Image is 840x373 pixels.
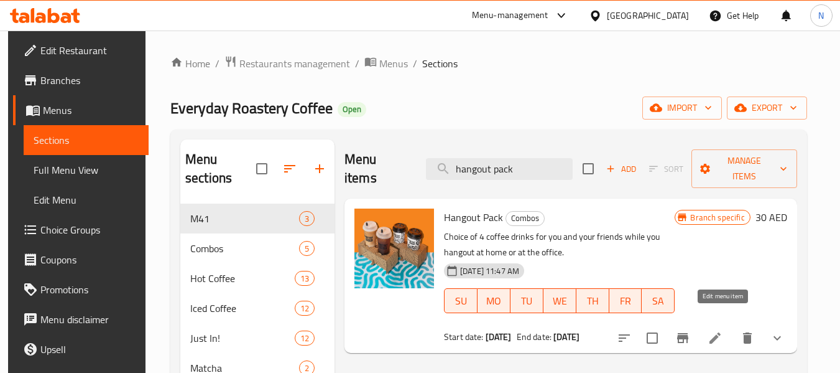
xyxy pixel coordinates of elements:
span: Sections [422,56,458,71]
span: Start date: [444,329,484,345]
div: items [295,271,315,286]
span: Edit Menu [34,192,139,207]
button: SA [642,288,675,313]
div: M413 [180,204,335,234]
span: Iced Coffee [190,301,295,316]
span: N [818,9,824,22]
a: Restaurants management [224,55,350,72]
span: Promotions [40,282,139,297]
span: import [652,100,712,116]
div: Hot Coffee [190,271,295,286]
button: Add section [305,154,335,184]
li: / [215,56,219,71]
span: Menu disclaimer [40,312,139,327]
span: Hangout Pack [444,208,503,227]
div: Iced Coffee12 [180,293,335,323]
span: Coupons [40,252,139,267]
span: Add [604,162,638,176]
span: TH [581,292,604,310]
span: 3 [300,213,314,225]
span: 12 [295,303,314,314]
button: TH [576,288,609,313]
img: Hangout Pack [354,209,434,288]
li: / [355,56,359,71]
button: Add [601,159,641,179]
div: items [295,331,315,346]
div: M41 [190,211,299,226]
h2: Menu sections [185,150,256,187]
h2: Menu items [344,150,411,187]
a: Promotions [13,275,149,305]
span: SU [450,292,473,310]
b: [DATE] [553,329,579,345]
span: Select section first [641,159,691,179]
button: Branch-specific-item [668,323,698,353]
span: Manage items [701,153,787,184]
a: Full Menu View [24,155,149,185]
span: Menus [379,56,408,71]
span: Open [338,104,366,115]
a: Coupons [13,245,149,275]
span: Combos [190,241,299,256]
span: 12 [295,333,314,344]
span: 5 [300,243,314,255]
a: Edit Menu [24,185,149,215]
a: Menu disclaimer [13,305,149,334]
span: Sort sections [275,154,305,184]
a: Sections [24,125,149,155]
nav: breadcrumb [170,55,807,72]
span: [DATE] 11:47 AM [455,265,524,277]
div: [GEOGRAPHIC_DATA] [607,9,689,22]
button: FR [609,288,642,313]
div: items [295,301,315,316]
span: Select to update [639,325,665,351]
div: Open [338,102,366,117]
span: Choice Groups [40,222,139,237]
button: import [642,97,722,120]
button: Manage items [691,149,797,188]
svg: Show Choices [770,331,785,346]
button: TU [510,288,543,313]
span: Upsell [40,342,139,357]
span: Sections [34,133,139,148]
div: Combos [505,211,545,226]
span: Branch specific [685,212,749,224]
span: FR [614,292,637,310]
a: Choice Groups [13,215,149,245]
button: SU [444,288,478,313]
button: sort-choices [609,323,639,353]
input: search [426,158,573,180]
span: Add item [601,159,641,179]
button: delete [732,323,762,353]
a: Upsell [13,334,149,364]
a: Menus [13,95,149,125]
button: MO [478,288,510,313]
div: Hot Coffee13 [180,263,335,293]
a: Menus [364,55,408,72]
div: items [299,241,315,256]
span: Just In! [190,331,295,346]
span: Branches [40,73,139,88]
span: Restaurants management [239,56,350,71]
span: TU [515,292,538,310]
p: Choice of 4 coffee drinks for you and your friends while you hangout at home or at the office. [444,229,675,260]
div: Combos5 [180,234,335,263]
button: show more [762,323,792,353]
h6: 30 AED [755,209,787,226]
button: export [727,97,807,120]
span: Everyday Roastery Coffee [170,94,333,122]
span: export [737,100,797,116]
button: WE [543,288,576,313]
li: / [413,56,417,71]
a: Edit Restaurant [13,35,149,65]
b: [DATE] [486,329,512,345]
span: MO [482,292,505,310]
span: Select section [575,156,601,182]
span: Select all sections [249,156,275,182]
span: SA [647,292,670,310]
span: 13 [295,273,314,285]
div: Menu-management [472,8,548,23]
